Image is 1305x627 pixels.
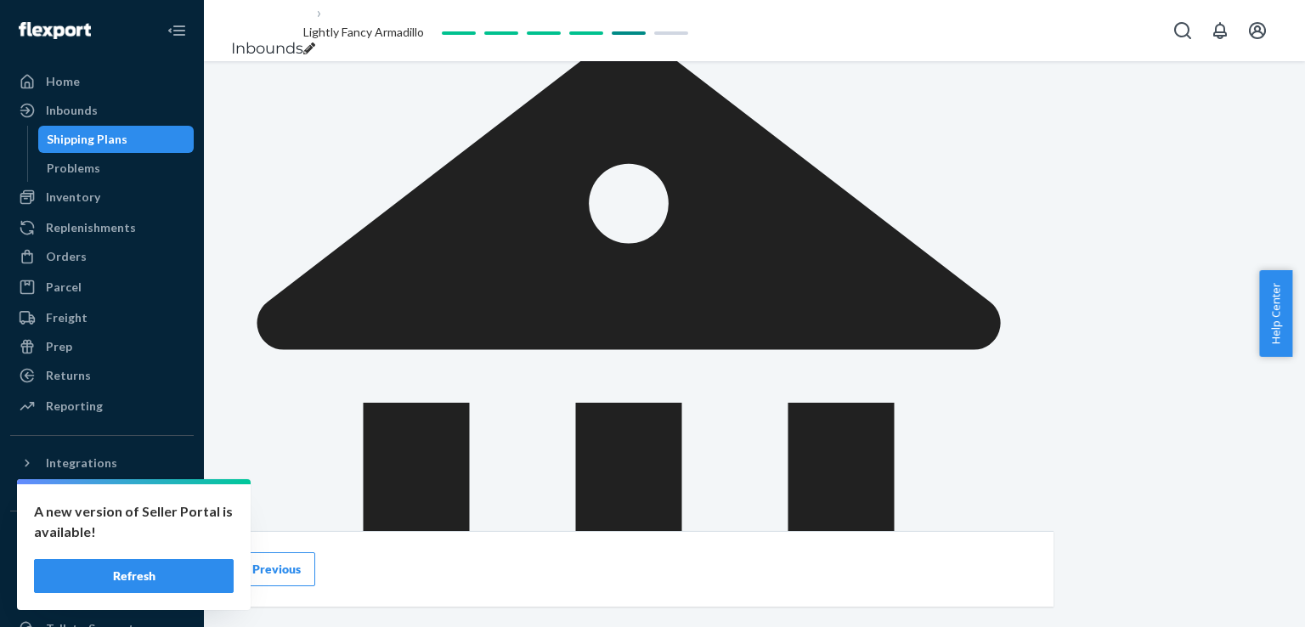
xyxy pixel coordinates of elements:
div: Prep [46,338,72,355]
button: Open notifications [1203,14,1237,48]
div: Returns [46,367,91,384]
a: Home [10,68,194,95]
a: Freight [10,304,194,331]
p: A new version of Seller Portal is available! [34,501,234,542]
button: Fast Tags [10,525,194,552]
div: Reporting [46,398,103,415]
div: Parcel [46,279,82,296]
button: Close Navigation [160,14,194,48]
span: Lightly Fancy Armadillo [303,25,424,39]
div: Inbounds [46,102,98,119]
a: Returns [10,362,194,389]
a: Settings [10,586,194,613]
div: Replenishments [46,219,136,236]
a: Inbounds [10,97,194,124]
a: Reporting [10,393,194,420]
button: Integrations [10,449,194,477]
img: Flexport logo [19,22,91,39]
button: Refresh [34,559,234,593]
div: Orders [46,248,87,265]
button: Help Center [1259,270,1292,357]
a: Add Integration [10,483,194,504]
a: Prep [10,333,194,360]
a: Replenishments [10,214,194,241]
div: Home [46,73,80,90]
div: Freight [46,309,88,326]
button: Previous [238,552,315,586]
a: Inventory [10,184,194,211]
button: Open Search Box [1166,14,1200,48]
div: Problems [47,160,100,177]
div: Inventory [46,189,100,206]
div: Shipping Plans [47,131,127,148]
a: Shipping Plans [38,126,195,153]
a: Problems [38,155,195,182]
div: Integrations [46,455,117,472]
button: Open account menu [1240,14,1274,48]
a: Add Fast Tag [10,559,194,579]
a: Orders [10,243,194,270]
a: Inbounds [231,39,303,58]
a: Parcel [10,274,194,301]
